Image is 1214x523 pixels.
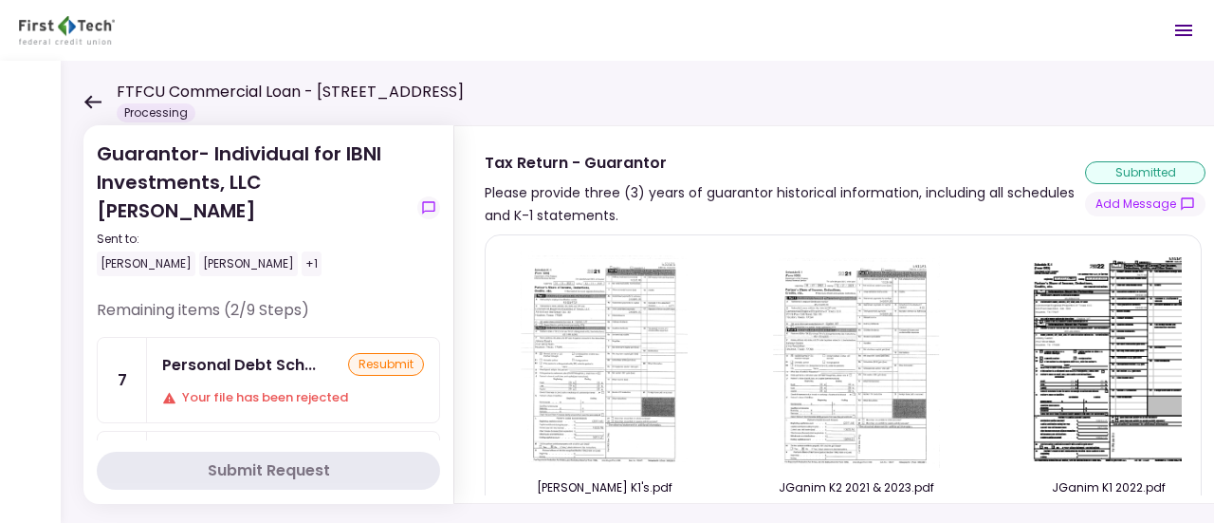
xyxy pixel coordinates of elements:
div: JGanim K2 2021 & 2023.pdf [757,479,956,496]
a: 9Liquidity Statements - Guarantor [97,431,440,487]
div: Sent to: [97,231,410,248]
div: 9 [98,432,147,486]
button: show-messages [1085,192,1205,216]
div: Johnny K1's.pdf [505,479,704,496]
div: Your file has been rejected [162,388,424,407]
div: +1 [302,252,322,276]
div: Personal Debt Schedule [162,353,316,377]
a: 7Personal Debt ScheduleresubmitYour file has been rejected [97,337,440,423]
div: Tax Return - Guarantor [485,151,1085,175]
div: submitted [1085,161,1205,184]
button: Open menu [1161,8,1206,53]
img: Partner icon [19,16,115,45]
div: Submit Request [208,459,330,482]
div: Guarantor- Individual for IBNI Investments, LLC [PERSON_NAME] [97,140,410,276]
div: Please provide three (3) years of guarantor historical information, including all schedules and K... [485,181,1085,227]
button: Submit Request [97,452,440,490]
div: JGanim K1 2022.pdf [1009,479,1208,496]
div: Processing [117,103,195,122]
div: resubmit [348,353,424,376]
div: [PERSON_NAME] [97,252,195,276]
button: show-messages [417,196,440,219]
h1: FTFCU Commercial Loan - [STREET_ADDRESS] [117,81,464,103]
div: 7 [98,338,147,422]
div: Remaining items (2/9 Steps) [97,299,440,337]
div: [PERSON_NAME] [199,252,298,276]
